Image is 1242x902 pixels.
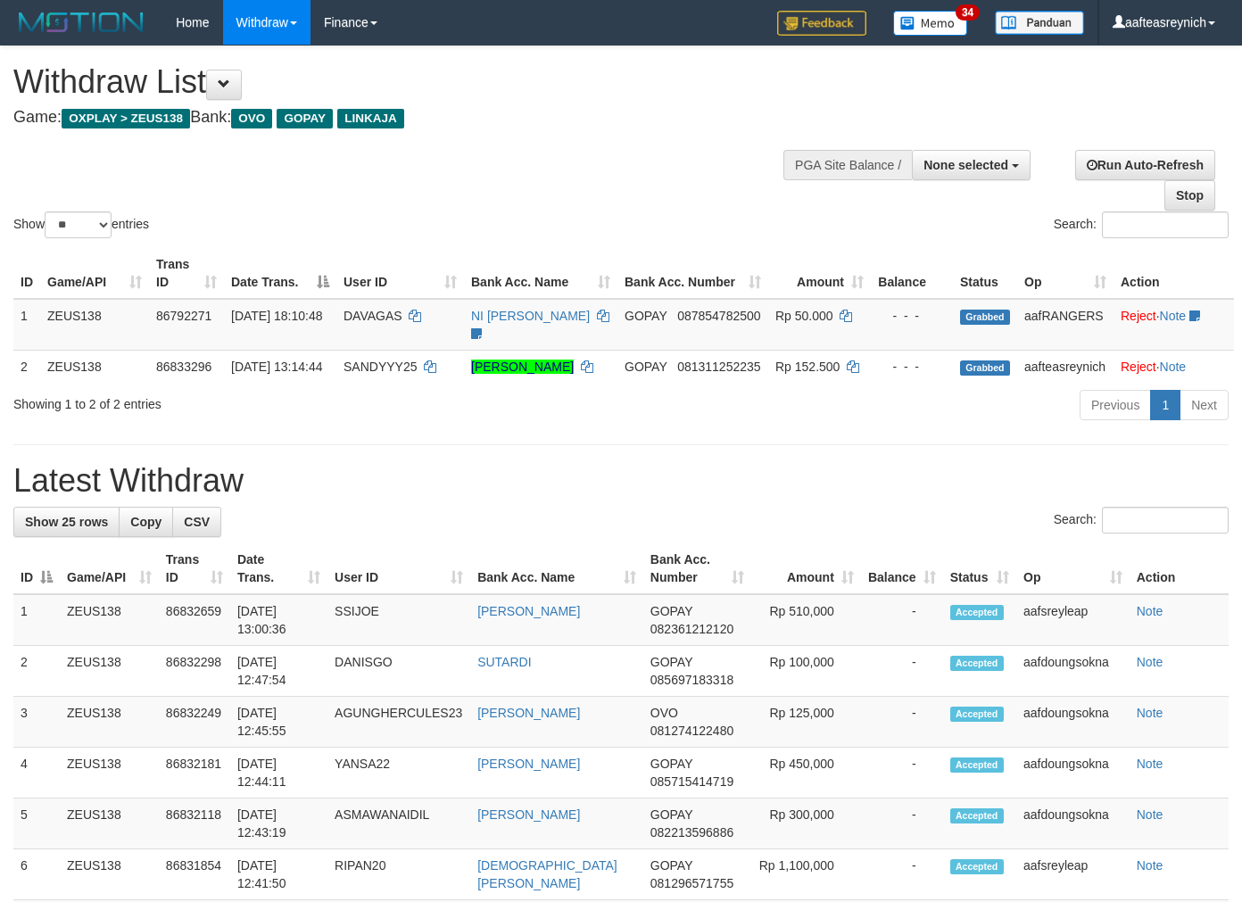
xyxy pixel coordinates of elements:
th: User ID: activate to sort column ascending [327,543,470,594]
th: Trans ID: activate to sort column ascending [159,543,230,594]
label: Show entries [13,211,149,238]
span: Accepted [950,656,1004,671]
td: ZEUS138 [60,594,159,646]
td: - [861,594,943,646]
span: OVO [231,109,272,128]
span: Copy 081296571755 to clipboard [650,876,733,890]
span: GOPAY [277,109,333,128]
span: Accepted [950,808,1004,823]
th: Op: activate to sort column ascending [1017,248,1114,299]
a: 1 [1150,390,1180,420]
td: - [861,646,943,697]
a: [PERSON_NAME] [477,807,580,822]
a: Next [1180,390,1229,420]
span: 86833296 [156,360,211,374]
td: - [861,849,943,900]
span: Grabbed [960,360,1010,376]
span: GOPAY [650,757,692,771]
a: Note [1160,309,1187,323]
th: Amount: activate to sort column ascending [768,248,871,299]
td: Rp 510,000 [751,594,861,646]
th: Bank Acc. Name: activate to sort column ascending [470,543,643,594]
td: [DATE] 12:44:11 [230,748,327,799]
th: Action [1114,248,1234,299]
a: Note [1160,360,1187,374]
td: [DATE] 12:45:55 [230,697,327,748]
td: ZEUS138 [60,799,159,849]
td: 86832181 [159,748,230,799]
th: Game/API: activate to sort column ascending [60,543,159,594]
td: YANSA22 [327,748,470,799]
img: Button%20Memo.svg [893,11,968,36]
td: RIPAN20 [327,849,470,900]
th: Game/API: activate to sort column ascending [40,248,149,299]
a: Previous [1080,390,1151,420]
td: Rp 100,000 [751,646,861,697]
td: [DATE] 12:43:19 [230,799,327,849]
td: [DATE] 12:41:50 [230,849,327,900]
span: GOPAY [650,655,692,669]
a: Stop [1164,180,1215,211]
span: [DATE] 13:14:44 [231,360,322,374]
img: panduan.png [995,11,1084,35]
td: - [861,799,943,849]
div: - - - [878,358,946,376]
label: Search: [1054,211,1229,238]
td: 86832249 [159,697,230,748]
span: GOPAY [650,807,692,822]
th: Op: activate to sort column ascending [1016,543,1130,594]
td: 3 [13,697,60,748]
td: 2 [13,350,40,383]
th: ID: activate to sort column descending [13,543,60,594]
span: GOPAY [650,604,692,618]
td: 4 [13,748,60,799]
a: [PERSON_NAME] [471,360,574,374]
span: Copy 082213596886 to clipboard [650,825,733,840]
span: Copy 085715414719 to clipboard [650,774,733,789]
span: Accepted [950,707,1004,722]
span: Copy 087854782500 to clipboard [677,309,760,323]
span: GOPAY [625,360,667,374]
td: ZEUS138 [40,350,149,383]
label: Search: [1054,507,1229,534]
h4: Game: Bank: [13,109,810,127]
span: Accepted [950,605,1004,620]
select: Showentries [45,211,112,238]
th: Bank Acc. Number: activate to sort column ascending [643,543,751,594]
td: aafsreyleap [1016,594,1130,646]
span: GOPAY [650,858,692,873]
td: aafdoungsokna [1016,646,1130,697]
a: Reject [1121,309,1156,323]
a: CSV [172,507,221,537]
span: Show 25 rows [25,515,108,529]
td: aafdoungsokna [1016,748,1130,799]
span: Grabbed [960,310,1010,325]
td: ZEUS138 [60,849,159,900]
td: 86832118 [159,799,230,849]
td: aafdoungsokna [1016,697,1130,748]
td: 1 [13,299,40,351]
a: Run Auto-Refresh [1075,150,1215,180]
span: Rp 152.500 [775,360,840,374]
div: Showing 1 to 2 of 2 entries [13,388,504,413]
th: Date Trans.: activate to sort column descending [224,248,336,299]
th: Status [953,248,1017,299]
td: · [1114,350,1234,383]
a: Note [1137,706,1163,720]
td: ZEUS138 [60,748,159,799]
td: ZEUS138 [60,697,159,748]
span: Copy 085697183318 to clipboard [650,673,733,687]
span: None selected [923,158,1008,172]
td: 86832298 [159,646,230,697]
input: Search: [1102,507,1229,534]
th: Balance [871,248,953,299]
span: [DATE] 18:10:48 [231,309,322,323]
a: Copy [119,507,173,537]
th: User ID: activate to sort column ascending [336,248,464,299]
a: Show 25 rows [13,507,120,537]
td: Rp 125,000 [751,697,861,748]
span: GOPAY [625,309,667,323]
td: ZEUS138 [40,299,149,351]
td: [DATE] 13:00:36 [230,594,327,646]
button: None selected [912,150,1031,180]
